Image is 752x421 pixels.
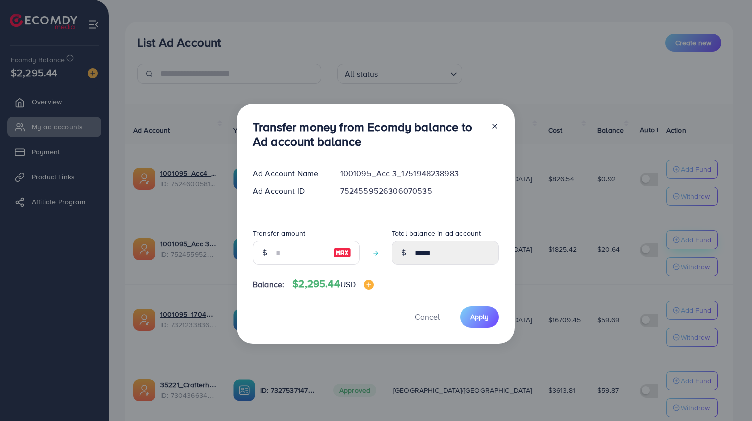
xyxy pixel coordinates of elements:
label: Transfer amount [253,228,305,238]
h3: Transfer money from Ecomdy balance to Ad account balance [253,120,483,149]
span: Cancel [415,311,440,322]
button: Cancel [402,306,452,328]
div: Ad Account ID [245,185,332,197]
span: Balance: [253,279,284,290]
button: Apply [460,306,499,328]
span: Apply [470,312,489,322]
div: Ad Account Name [245,168,332,179]
div: 1001095_Acc 3_1751948238983 [332,168,507,179]
img: image [333,247,351,259]
img: image [364,280,374,290]
h4: $2,295.44 [292,278,374,290]
span: USD [340,279,356,290]
div: 7524559526306070535 [332,185,507,197]
label: Total balance in ad account [392,228,481,238]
